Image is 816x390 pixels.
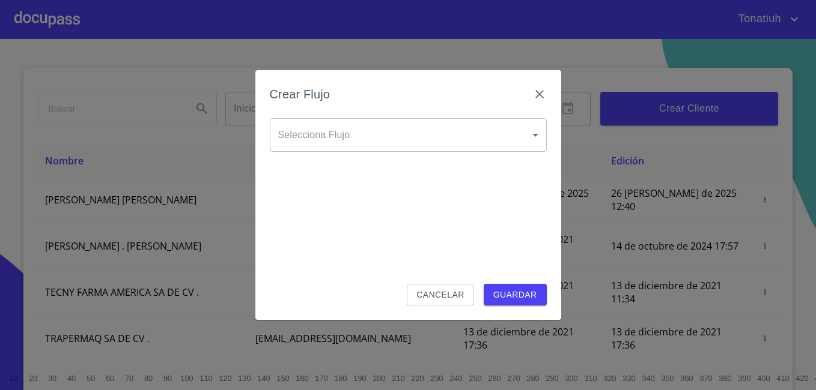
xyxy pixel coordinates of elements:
[416,287,464,302] span: Cancelar
[493,287,537,302] span: Guardar
[270,85,330,104] h6: Crear Flujo
[484,284,547,306] button: Guardar
[270,118,547,152] div: ​
[407,284,473,306] button: Cancelar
